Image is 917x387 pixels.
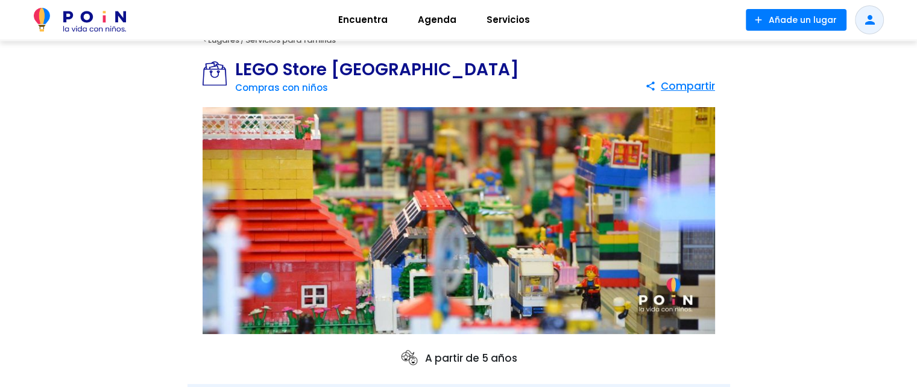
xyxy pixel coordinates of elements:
[400,348,517,368] p: A partir de 5 años
[203,107,715,335] img: LEGO Store La Vaguada
[203,61,235,85] img: Compras con niños
[235,81,328,94] a: Compras con niños
[333,10,393,29] span: Encuentra
[645,75,715,97] button: Compartir
[481,10,535,29] span: Servicios
[400,348,419,368] img: ages icon
[323,5,403,34] a: Encuentra
[412,10,462,29] span: Agenda
[403,5,471,34] a: Agenda
[471,5,545,34] a: Servicios
[34,8,126,32] img: POiN
[235,61,519,78] h1: LEGO Store [GEOGRAPHIC_DATA]
[746,9,846,31] button: Añade un lugar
